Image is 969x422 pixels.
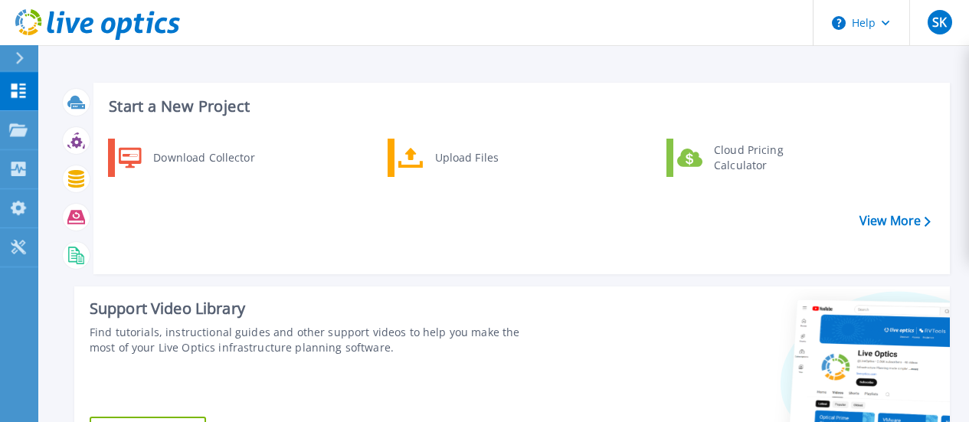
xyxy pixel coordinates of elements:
div: Find tutorials, instructional guides and other support videos to help you make the most of your L... [90,325,545,355]
a: View More [859,214,931,228]
div: Download Collector [146,142,261,173]
a: Upload Files [388,139,545,177]
h3: Start a New Project [109,98,930,115]
div: Upload Files [427,142,541,173]
a: Download Collector [108,139,265,177]
a: Cloud Pricing Calculator [666,139,823,177]
div: Support Video Library [90,299,545,319]
span: SK [932,16,947,28]
div: Cloud Pricing Calculator [706,142,820,173]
